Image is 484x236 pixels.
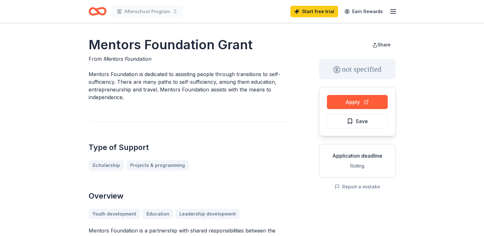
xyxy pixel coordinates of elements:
[103,56,151,62] span: Mentors Foundation
[335,183,380,191] button: Report a mistake
[356,117,368,125] span: Save
[89,55,288,63] div: From
[89,191,288,201] h2: Overview
[89,36,288,54] h1: Mentors Foundation Grant
[112,5,183,18] button: Afterschool Program
[377,42,391,47] span: Share
[327,95,388,109] button: Apply
[327,114,388,128] button: Save
[367,38,396,51] button: Share
[89,160,124,170] a: Scholarship
[89,4,107,19] a: Home
[126,160,189,170] a: Projects & programming
[319,59,396,79] div: not specified
[124,8,170,15] span: Afterschool Program
[324,152,390,160] div: Application deadline
[324,162,390,170] div: Rolling
[89,70,288,101] p: Mentors Foundation is dedicated to assisting people through transitions to self-sufficiency. Ther...
[290,6,338,17] a: Start free trial
[341,6,387,17] a: Earn Rewards
[89,142,288,153] h2: Type of Support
